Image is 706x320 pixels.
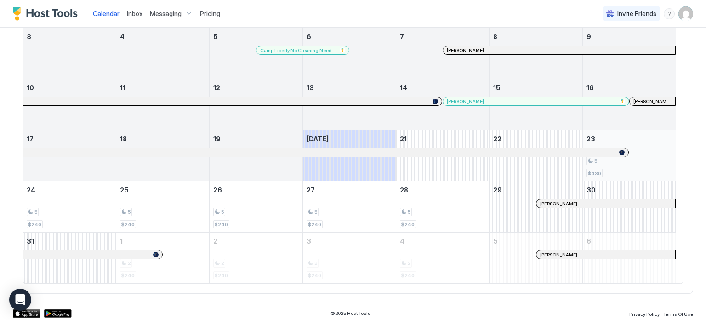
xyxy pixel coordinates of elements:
span: Calendar [93,10,120,17]
span: Privacy Policy [629,311,660,317]
span: 5 [128,209,131,215]
span: 5 [34,209,37,215]
span: 3 [27,33,31,41]
span: 5 [221,209,224,215]
a: August 26, 2025 [210,181,302,198]
span: $240 [121,221,135,227]
a: Inbox [127,9,142,18]
td: September 5, 2025 [489,233,582,284]
span: $240 [401,221,415,227]
a: August 4, 2025 [116,28,209,45]
span: 29 [493,186,502,194]
td: August 17, 2025 [23,130,116,181]
span: 12 [213,84,220,92]
a: August 29, 2025 [490,181,582,198]
span: Inbox [127,10,142,17]
a: August 5, 2025 [210,28,302,45]
span: 3 [307,237,311,245]
span: 19 [213,135,221,143]
a: August 20, 2025 [303,130,396,147]
span: 30 [586,186,596,194]
td: August 11, 2025 [116,79,210,130]
span: 7 [400,33,404,41]
span: 17 [27,135,34,143]
td: August 4, 2025 [116,28,210,79]
td: August 9, 2025 [582,28,676,79]
span: 22 [493,135,501,143]
a: September 5, 2025 [490,233,582,250]
span: 5 [493,237,498,245]
a: August 24, 2025 [23,181,116,198]
td: August 8, 2025 [489,28,582,79]
td: August 20, 2025 [303,130,396,181]
td: August 6, 2025 [303,28,396,79]
a: August 10, 2025 [23,79,116,96]
td: August 24, 2025 [23,181,116,233]
a: September 3, 2025 [303,233,396,250]
a: August 18, 2025 [116,130,209,147]
a: August 25, 2025 [116,181,209,198]
a: August 11, 2025 [116,79,209,96]
td: August 3, 2025 [23,28,116,79]
td: August 23, 2025 [582,130,676,181]
td: September 4, 2025 [396,233,489,284]
span: 10 [27,84,34,92]
a: August 9, 2025 [583,28,676,45]
span: 27 [307,186,315,194]
span: 24 [27,186,35,194]
span: 4 [120,33,125,41]
span: 11 [120,84,125,92]
span: 15 [493,84,501,92]
a: August 17, 2025 [23,130,116,147]
td: August 15, 2025 [489,79,582,130]
span: 25 [120,186,129,194]
a: App Store [13,309,40,318]
td: August 10, 2025 [23,79,116,130]
div: Camp Liberty No Cleaning Needed [260,47,345,53]
a: August 21, 2025 [396,130,489,147]
a: August 7, 2025 [396,28,489,45]
td: August 21, 2025 [396,130,489,181]
span: Terms Of Use [663,311,693,317]
a: August 19, 2025 [210,130,302,147]
span: Messaging [150,10,182,18]
div: [PERSON_NAME] [447,99,625,105]
a: August 12, 2025 [210,79,302,96]
span: 28 [400,186,408,194]
span: Pricing [200,10,220,18]
a: August 31, 2025 [23,233,116,250]
td: September 1, 2025 [116,233,210,284]
span: 2 [213,237,217,245]
span: [PERSON_NAME] [540,252,577,258]
span: 5 [408,209,410,215]
a: August 30, 2025 [583,181,676,198]
span: 21 [400,135,407,143]
a: August 23, 2025 [583,130,676,147]
span: [PERSON_NAME] [447,47,484,53]
td: August 5, 2025 [210,28,303,79]
a: August 8, 2025 [490,28,582,45]
span: [PERSON_NAME] [447,99,484,105]
span: 26 [213,186,222,194]
span: 1 [120,237,123,245]
span: 9 [586,33,591,41]
span: [PERSON_NAME] Royal [633,99,672,105]
span: $240 [28,221,41,227]
td: August 13, 2025 [303,79,396,130]
span: 5 [314,209,317,215]
td: August 22, 2025 [489,130,582,181]
span: $430 [588,170,601,176]
a: September 1, 2025 [116,233,209,250]
span: 6 [586,237,591,245]
span: $240 [215,221,228,227]
a: August 22, 2025 [490,130,582,147]
span: 13 [307,84,314,92]
span: 31 [27,237,34,245]
a: Host Tools Logo [13,7,82,21]
div: Google Play Store [44,309,72,318]
a: August 13, 2025 [303,79,396,96]
td: August 28, 2025 [396,181,489,233]
span: 16 [586,84,594,92]
a: August 27, 2025 [303,181,396,198]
